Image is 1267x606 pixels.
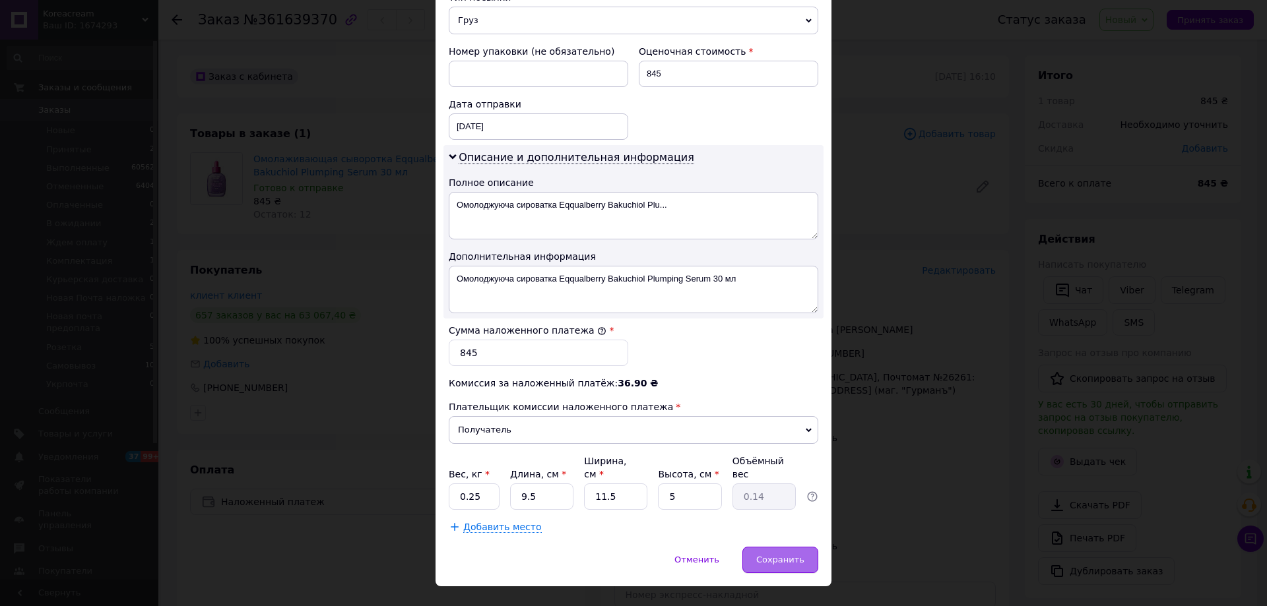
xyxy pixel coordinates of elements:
[449,325,606,336] label: Сумма наложенного платежа
[449,192,818,239] textarea: Омолоджуюча сироватка Eqqualberry Bakuchiol Plu...
[584,456,626,479] label: Ширина, см
[449,402,673,412] span: Плательщик комиссии наложенного платежа
[449,250,818,263] div: Дополнительная информация
[510,469,566,479] label: Длина, см
[449,7,818,34] span: Груз
[463,522,542,533] span: Добавить место
[732,454,796,481] div: Объёмный вес
[449,98,628,111] div: Дата отправки
[459,151,694,164] span: Описание и дополнительная информация
[449,266,818,313] textarea: Омолоджуюча сироватка Eqqualberry Bakuchiol Plumping Serum 30 мл
[674,555,719,564] span: Отменить
[449,45,628,58] div: Номер упаковки (не обязательно)
[449,416,818,444] span: Получатель
[639,45,818,58] div: Оценочная стоимость
[449,469,490,479] label: Вес, кг
[449,377,818,390] div: Комиссия за наложенный платёж:
[618,378,658,388] span: 36.90 ₴
[756,555,804,564] span: Сохранить
[449,176,818,189] div: Полное описание
[658,469,719,479] label: Высота, см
